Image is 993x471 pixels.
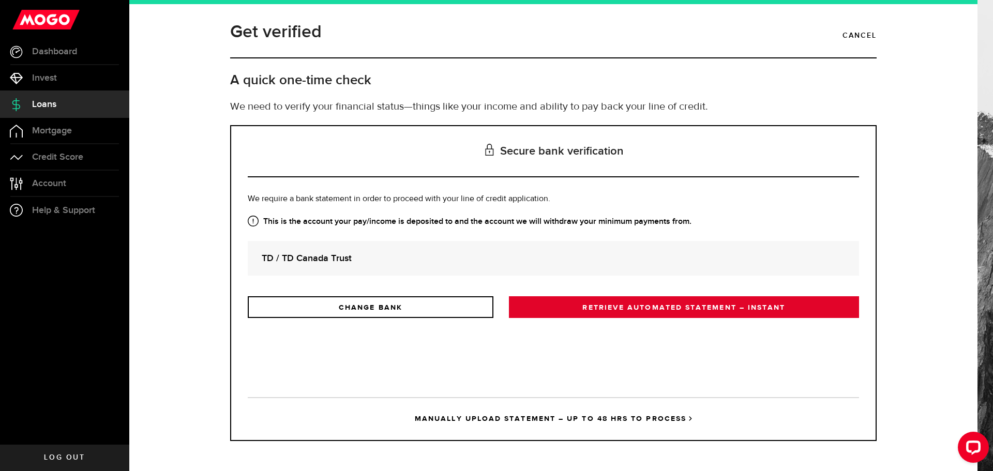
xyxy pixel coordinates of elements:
[262,251,845,265] strong: TD / TD Canada Trust
[32,179,66,188] span: Account
[509,296,859,318] a: RETRIEVE AUTOMATED STATEMENT – INSTANT
[248,296,493,318] a: CHANGE BANK
[32,153,83,162] span: Credit Score
[32,206,95,215] span: Help & Support
[950,428,993,471] iframe: LiveChat chat widget
[44,454,85,461] span: Log out
[248,126,859,177] h3: Secure bank verification
[230,72,877,89] h2: A quick one-time check
[32,100,56,109] span: Loans
[32,47,77,56] span: Dashboard
[230,19,322,45] h1: Get verified
[230,99,877,115] p: We need to verify your financial status—things like your income and ability to pay back your line...
[248,195,550,203] span: We require a bank statement in order to proceed with your line of credit application.
[32,73,57,83] span: Invest
[248,216,859,228] strong: This is the account your pay/income is deposited to and the account we will withdraw your minimum...
[32,126,72,135] span: Mortgage
[842,27,877,44] a: Cancel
